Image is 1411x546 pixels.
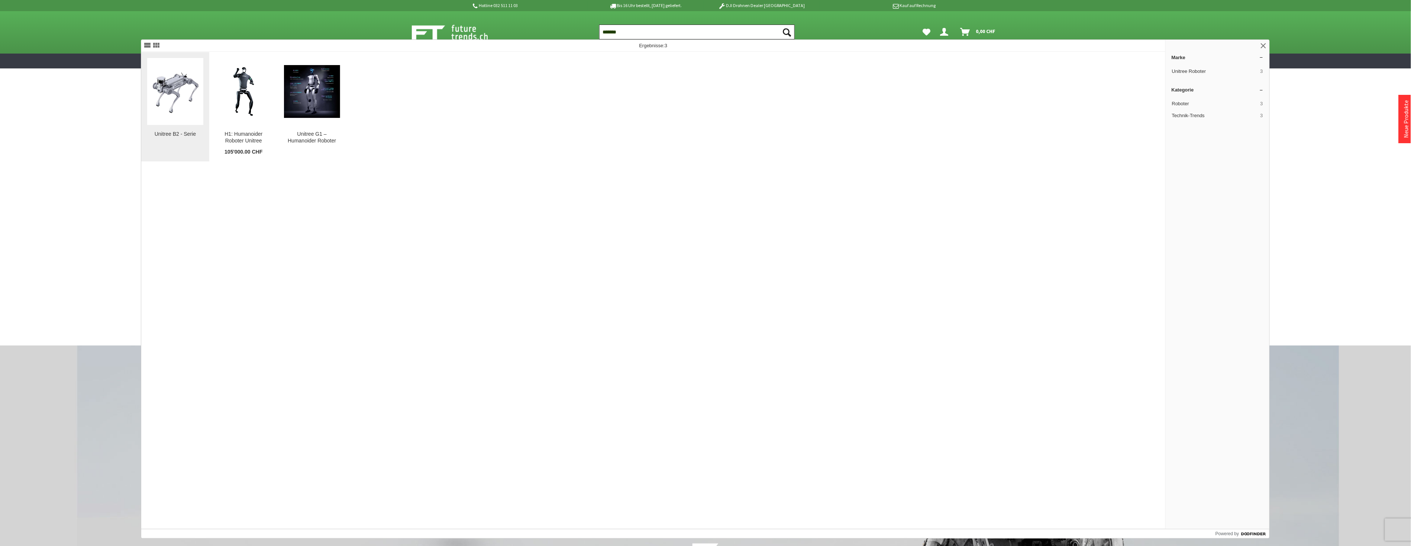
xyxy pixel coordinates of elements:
[1260,112,1263,119] span: 3
[1215,529,1269,538] a: Powered by
[284,131,340,144] div: Unitree G1 – Humanoider Roboter
[820,1,936,10] p: Kauf auf Rechnung
[412,23,504,42] img: Shop Futuretrends - zur Startseite wechseln
[665,43,667,48] span: 3
[225,149,262,155] span: 105'000.00 CHF
[1172,68,1257,75] span: Unitree Roboter
[1172,100,1257,107] span: Roboter
[976,25,995,37] span: 0,00 CHF
[919,25,934,39] a: Meine Favoriten
[284,65,340,118] img: Unitree G1 – Humanoider Roboter
[210,52,278,161] a: H1: Humanoider Roboter Unitree H1: Humanoider Roboter Unitree 105'000.00 CHF
[1260,100,1263,107] span: 3
[141,52,209,161] a: Unitree B2 - Serie Unitree B2 - Serie
[1402,100,1410,138] a: Neue Produkte
[147,64,203,120] img: Unitree B2 - Serie
[1260,68,1263,75] span: 3
[147,131,203,138] div: Unitree B2 - Serie
[1172,112,1257,119] span: Technik-Trends
[957,25,999,39] a: Warenkorb
[779,25,795,39] button: Suchen
[278,52,346,161] a: Unitree G1 – Humanoider Roboter Unitree G1 – Humanoider Roboter
[639,43,667,48] span: Ergebnisse:
[937,25,954,39] a: Dein Konto
[471,1,587,10] p: Hotline 032 511 11 03
[704,1,820,10] p: DJI Drohnen Dealer [GEOGRAPHIC_DATA]
[599,25,795,39] input: Produkt, Marke, Kategorie, EAN, Artikelnummer…
[1166,84,1269,96] a: Kategorie
[1215,530,1239,537] span: Powered by
[216,64,272,120] img: H1: Humanoider Roboter Unitree
[1166,52,1269,63] a: Marke
[216,131,272,144] div: H1: Humanoider Roboter Unitree
[587,1,703,10] p: Bis 16 Uhr bestellt, [DATE] geliefert.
